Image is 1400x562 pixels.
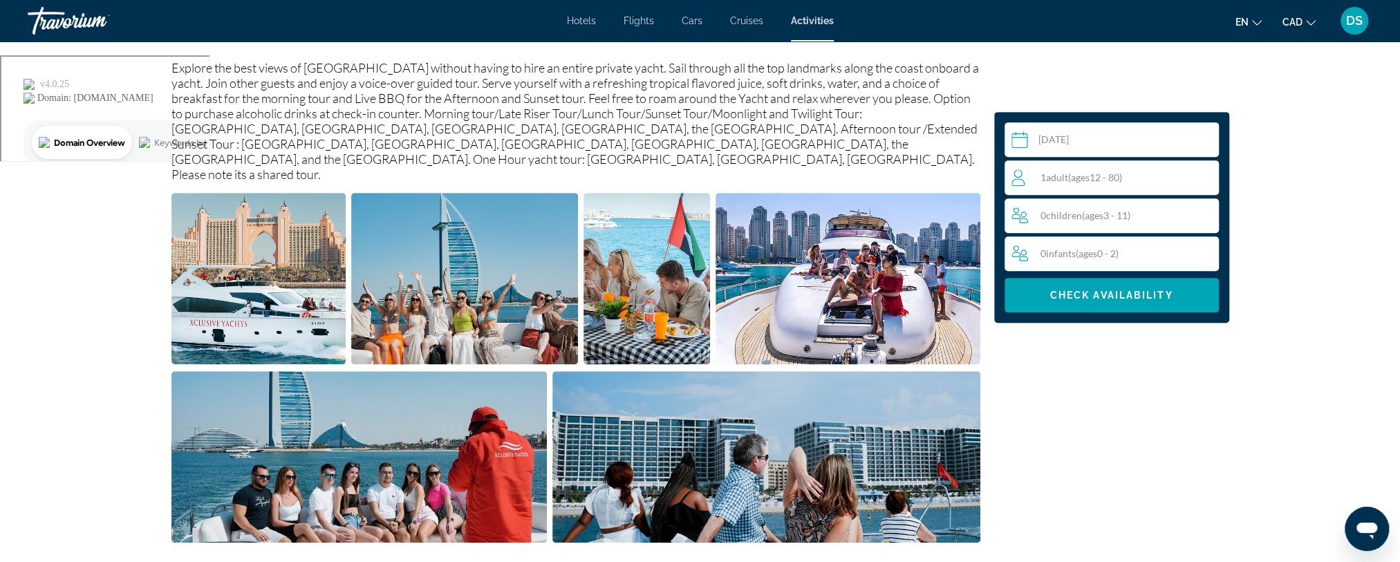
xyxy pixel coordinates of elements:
div: v 4.0.25 [39,22,68,33]
img: website_grey.svg [22,36,33,47]
span: Infants [1046,247,1076,259]
a: Travorium [28,3,166,39]
span: Check Availability [1050,290,1173,301]
span: Children [1046,209,1082,221]
span: ages [1079,247,1097,259]
div: Domain: [DOMAIN_NAME] [36,36,152,47]
a: Activities [791,15,834,26]
button: Open full-screen image slider [716,192,980,365]
iframe: Button to launch messaging window [1345,507,1389,551]
span: ages [1085,209,1103,221]
span: 1 [1040,171,1122,183]
button: Open full-screen image slider [552,371,980,543]
button: Change currency [1282,12,1316,32]
span: ( 0 - 2) [1076,247,1119,259]
div: Domain Overview [53,82,124,91]
button: Travelers: 1 adult, 0 children [1005,160,1219,271]
span: DS [1346,14,1363,28]
span: ages [1071,171,1090,183]
button: Open full-screen image slider [171,371,548,543]
button: Change language [1235,12,1262,32]
button: User Menu [1336,6,1372,35]
button: Open full-screen image slider [584,192,710,365]
a: Cars [682,15,702,26]
button: Open full-screen image slider [351,192,578,365]
span: ( 3 - 11) [1082,209,1130,221]
span: CAD [1282,17,1303,28]
span: 0 [1040,247,1119,259]
img: tab_keywords_by_traffic_grey.svg [138,80,149,91]
span: ( 12 - 80) [1068,171,1122,183]
img: logo_orange.svg [22,22,33,33]
p: Explore the best views of [GEOGRAPHIC_DATA] without having to hire an entire private yacht. Sail ... [171,60,980,182]
div: Keywords by Traffic [153,82,233,91]
span: en [1235,17,1249,28]
button: Open full-screen image slider [171,192,346,365]
a: Flights [624,15,654,26]
span: 0 [1040,209,1130,221]
a: Hotels [567,15,596,26]
span: Adult [1046,171,1068,183]
a: Cruises [730,15,763,26]
button: Check Availability [1005,278,1219,312]
img: tab_domain_overview_orange.svg [37,80,48,91]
